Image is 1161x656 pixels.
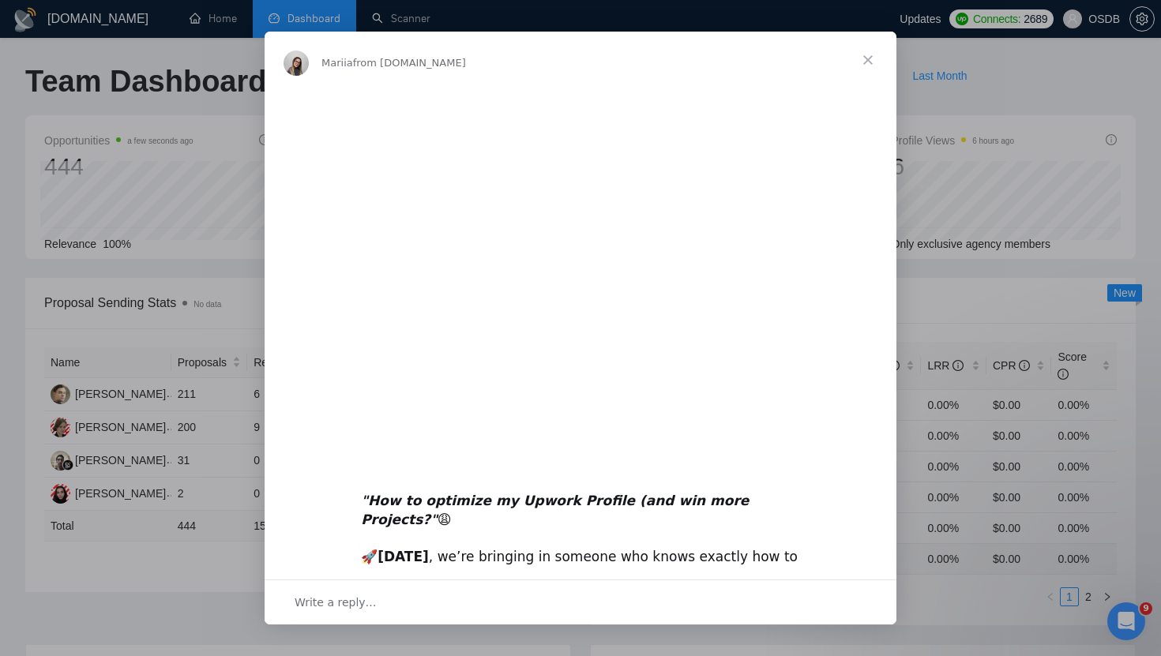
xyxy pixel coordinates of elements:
span: Close [840,32,896,88]
b: [DATE] [378,549,429,564]
span: Write a reply… [295,592,377,613]
div: Open conversation and reply [265,579,896,624]
img: Profile image for Mariia [284,51,309,76]
span: from [DOMAIN_NAME] [353,57,466,69]
i: "How to optimize my Upwork Profile (and win more Projects?" [361,493,749,527]
span: Mariia [321,57,353,69]
div: 🚀 , we’re bringing in someone who knows exactly how to turn into - and has done it at the highest... [361,473,800,605]
b: 😩 [361,493,749,527]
